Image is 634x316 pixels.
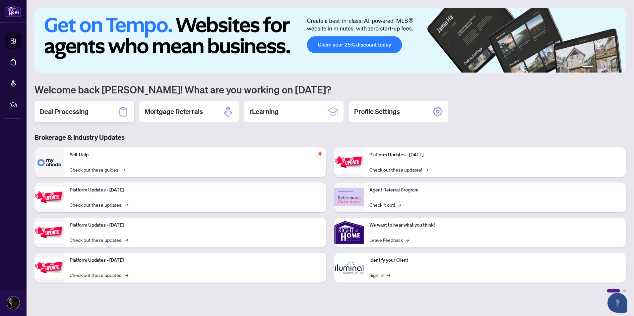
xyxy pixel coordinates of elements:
[387,271,390,279] span: →
[70,166,125,173] a: Check out these guides!→
[316,150,324,158] span: pushpin
[34,133,626,142] h3: Brokerage & Industry Updates
[7,296,20,309] img: Profile Icon
[125,201,128,208] span: →
[34,222,64,243] img: Platform Updates - July 21, 2025
[601,66,603,69] button: 3
[369,236,409,243] a: Leave Feedback→
[70,186,321,194] p: Platform Updates - [DATE]
[34,147,64,177] img: Self-Help
[125,271,128,279] span: →
[369,201,401,208] a: Check it out!→
[334,152,364,173] img: Platform Updates - June 23, 2025
[582,66,593,69] button: 1
[334,218,364,247] img: We want to hear what you think!
[34,83,626,96] h1: Welcome back [PERSON_NAME]! What are you working on [DATE]?
[334,253,364,283] img: Identify your Client
[606,66,609,69] button: 4
[369,166,428,173] a: Check out these updates!→
[617,66,619,69] button: 6
[5,5,21,17] img: logo
[70,257,321,264] p: Platform Updates - [DATE]
[369,186,621,194] p: Agent Referral Program
[70,151,321,159] p: Self-Help
[354,107,400,116] h2: Profile Settings
[122,166,125,173] span: →
[596,66,598,69] button: 2
[70,271,128,279] a: Check out these updates!→
[611,66,614,69] button: 5
[125,236,128,243] span: →
[398,201,401,208] span: →
[369,257,621,264] p: Identify your Client
[369,222,621,229] p: We want to hear what you think!
[369,151,621,159] p: Platform Updates - [DATE]
[70,222,321,229] p: Platform Updates - [DATE]
[70,201,128,208] a: Check out these updates!→
[34,187,64,208] img: Platform Updates - September 16, 2025
[369,271,390,279] a: Sign In!→
[40,107,89,116] h2: Deal Processing
[34,8,626,73] img: Slide 0
[425,166,428,173] span: →
[406,236,409,243] span: →
[249,107,279,116] h2: rLearning
[70,236,128,243] a: Check out these updates!→
[34,257,64,278] img: Platform Updates - July 8, 2025
[334,188,364,206] img: Agent Referral Program
[145,107,203,116] h2: Mortgage Referrals
[607,293,627,313] button: Open asap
